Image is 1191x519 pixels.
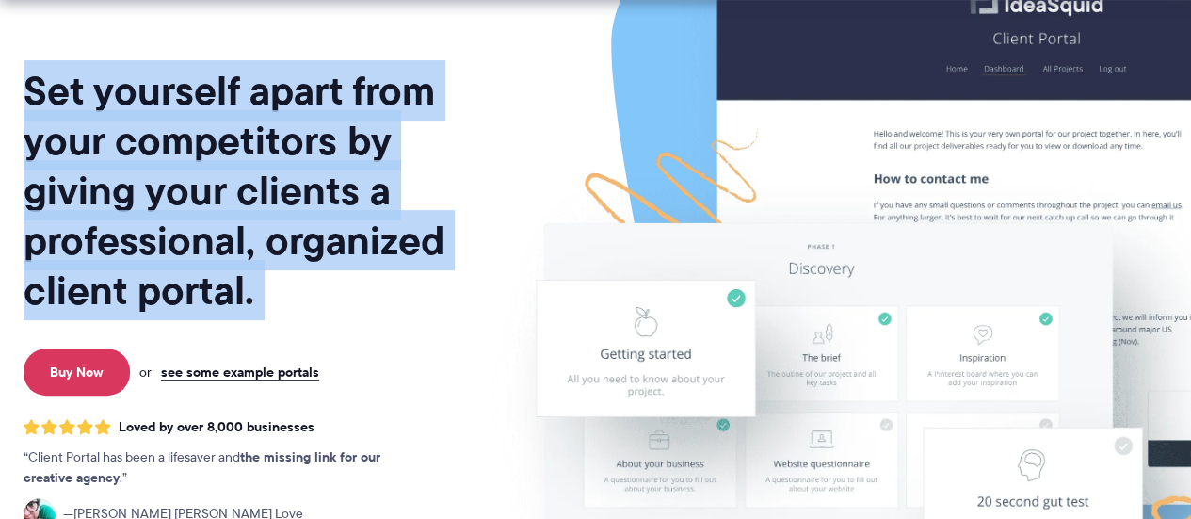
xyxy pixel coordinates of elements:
[24,66,481,316] h1: Set yourself apart from your competitors by giving your clients a professional, organized client ...
[24,446,380,488] strong: the missing link for our creative agency
[24,447,419,489] p: Client Portal has been a lifesaver and .
[119,419,314,435] span: Loved by over 8,000 businesses
[24,349,130,396] a: Buy Now
[161,364,319,381] a: see some example portals
[139,364,152,381] span: or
